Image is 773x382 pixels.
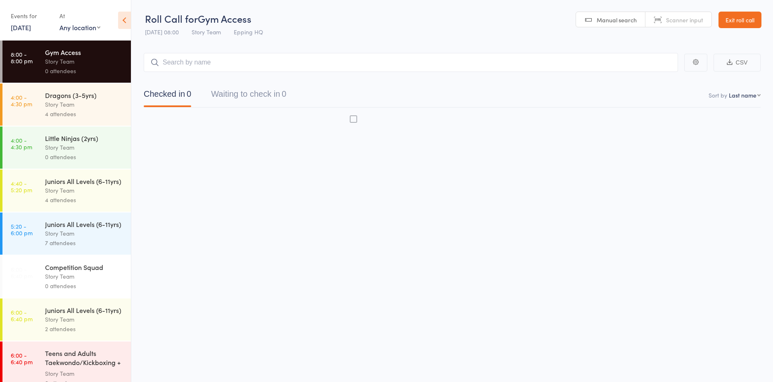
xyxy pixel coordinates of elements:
div: Juniors All Levels (6-11yrs) [45,306,124,315]
div: Little Ninjas (2yrs) [45,134,124,143]
div: Story Team [45,100,124,109]
time: 6:00 - 6:40 pm [11,266,33,279]
div: At [59,9,100,23]
div: Dragons (3-5yrs) [45,91,124,100]
div: Story Team [45,315,124,324]
span: Story Team [192,28,221,36]
span: Manual search [597,16,637,24]
button: Waiting to check in0 [211,85,286,107]
time: 5:20 - 6:00 pm [11,223,33,236]
input: Search by name [144,53,678,72]
time: 8:00 - 8:00 pm [11,51,33,64]
div: Any location [59,23,100,32]
div: 4 attendees [45,109,124,119]
div: Story Team [45,57,124,66]
div: Competition Squad [45,263,124,272]
a: 8:00 -8:00 pmGym AccessStory Team0 attendees [2,41,131,83]
button: CSV [714,54,761,72]
span: Gym Access [198,12,251,25]
div: 7 attendees [45,238,124,248]
a: 5:20 -6:00 pmJuniors All Levels (6-11yrs)Story Team7 attendees [2,212,131,255]
div: Story Team [45,369,124,378]
time: 6:00 - 6:40 pm [11,309,33,322]
a: 4:00 -4:30 pmDragons (3-5yrs)Story Team4 attendees [2,84,131,126]
a: 6:00 -6:40 pmCompetition SquadStory Team0 attendees [2,255,131,298]
div: 0 [187,89,191,98]
div: 0 [282,89,286,98]
div: Juniors All Levels (6-11yrs) [45,177,124,186]
div: 0 attendees [45,281,124,291]
button: Checked in0 [144,85,191,107]
span: Roll Call for [145,12,198,25]
a: 4:40 -5:20 pmJuniors All Levels (6-11yrs)Story Team4 attendees [2,170,131,212]
time: 6:00 - 6:40 pm [11,352,33,365]
div: Story Team [45,229,124,238]
div: Story Team [45,143,124,152]
time: 4:40 - 5:20 pm [11,180,32,193]
div: 2 attendees [45,324,124,334]
div: Story Team [45,186,124,195]
time: 4:00 - 4:30 pm [11,94,32,107]
a: Exit roll call [718,12,761,28]
a: 4:00 -4:30 pmLittle Ninjas (2yrs)Story Team0 attendees [2,127,131,169]
span: Epping HQ [234,28,263,36]
div: Gym Access [45,48,124,57]
div: Story Team [45,272,124,281]
span: [DATE] 08:00 [145,28,179,36]
div: Last name [729,91,756,99]
div: Events for [11,9,51,23]
div: 0 attendees [45,152,124,162]
a: 6:00 -6:40 pmJuniors All Levels (6-11yrs)Story Team2 attendees [2,298,131,341]
span: Scanner input [666,16,703,24]
label: Sort by [709,91,727,99]
a: [DATE] [11,23,31,32]
time: 4:00 - 4:30 pm [11,137,32,150]
div: Juniors All Levels (6-11yrs) [45,220,124,229]
div: Teens and Adults Taekwondo/Kickboxing + Family Cla... [45,349,124,369]
div: 0 attendees [45,66,124,76]
div: 4 attendees [45,195,124,205]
